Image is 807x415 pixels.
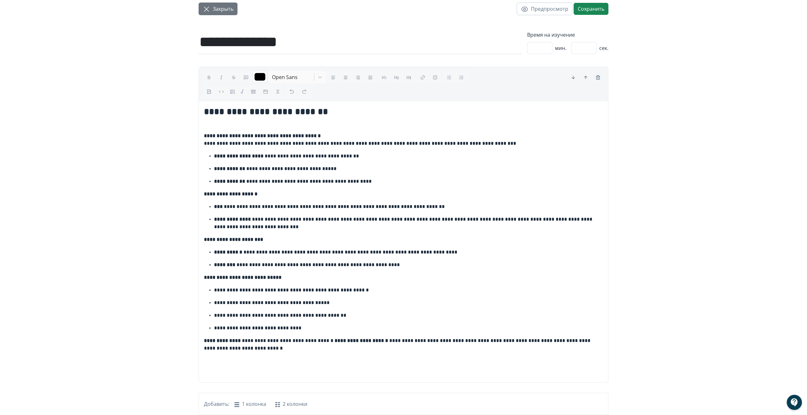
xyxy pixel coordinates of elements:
[531,5,568,13] span: Предпросмотр
[527,42,566,54] div: мин.
[517,3,572,15] button: Предпросмотр
[574,3,608,15] button: Сохранить
[213,5,233,13] span: Закрыть
[272,74,298,81] span: Open Sans
[231,398,270,410] button: 1 колонка
[199,3,237,15] button: Закрыть
[271,398,311,410] button: 2 колонки
[204,400,229,408] span: Добавить:
[527,31,608,39] label: Время на изучение
[571,42,608,54] div: сек.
